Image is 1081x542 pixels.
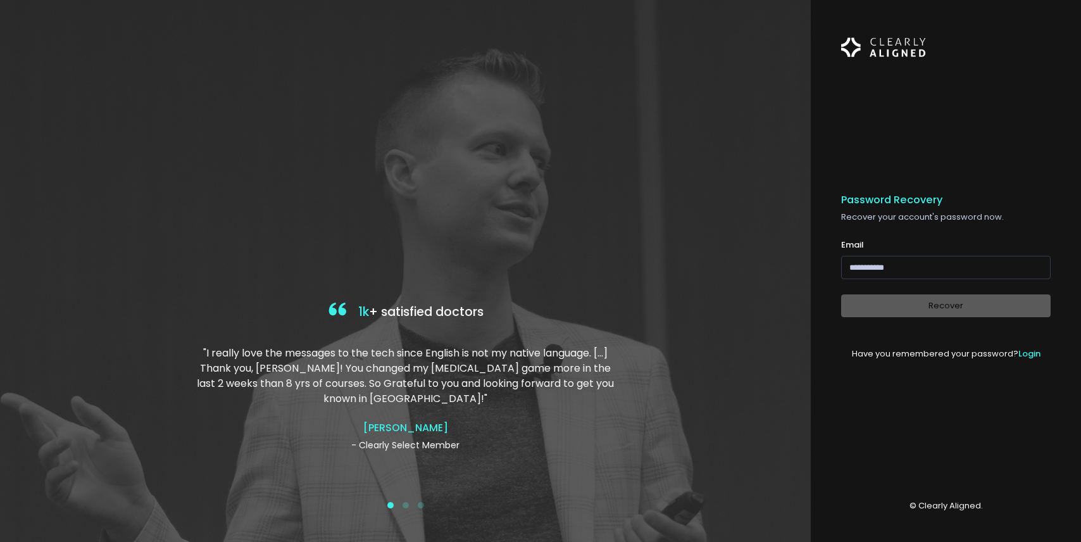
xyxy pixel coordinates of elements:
[841,500,1051,512] p: © Clearly Aligned.
[190,346,621,406] p: "I really love the messages to the tech since English is not my native language. […] Thank you, [...
[190,439,621,452] p: - Clearly Select Member
[841,239,864,251] label: Email
[841,194,1051,206] h5: Password Recovery
[841,30,926,65] img: Logo Horizontal
[190,299,621,325] h4: + satisfied doctors
[358,303,369,320] span: 1k
[841,211,1051,224] p: Recover your account's password now.
[1018,348,1040,360] a: Login
[190,422,621,434] h4: [PERSON_NAME]
[841,348,1051,360] p: Have you remembered your password?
